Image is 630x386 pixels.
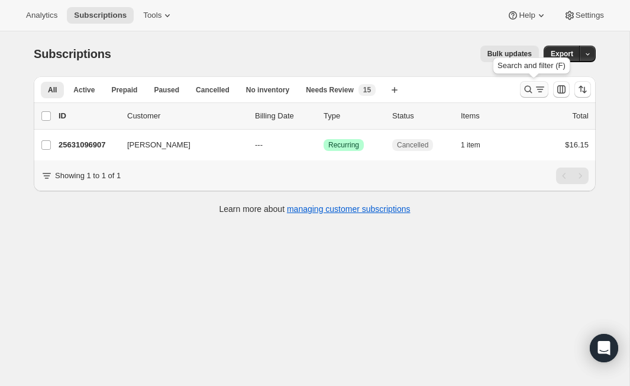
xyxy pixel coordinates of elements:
span: Cancelled [196,85,230,95]
p: Customer [127,110,245,122]
p: Total [573,110,589,122]
span: Needs Review [306,85,354,95]
button: 1 item [461,137,493,153]
span: Analytics [26,11,57,20]
a: managing customer subscriptions [287,204,411,214]
span: Tools [143,11,161,20]
span: $16.15 [565,140,589,149]
button: Tools [136,7,180,24]
button: Subscriptions [67,7,134,24]
span: Settings [576,11,604,20]
span: Export [551,49,573,59]
div: Type [324,110,383,122]
div: Items [461,110,520,122]
p: Learn more about [219,203,411,215]
div: 25631096907[PERSON_NAME]---SuccessRecurringCancelled1 item$16.15 [59,137,589,153]
button: Bulk updates [480,46,539,62]
button: Sort the results [574,81,591,98]
nav: Pagination [556,168,589,184]
p: Billing Date [255,110,314,122]
button: Create new view [385,82,404,98]
span: Cancelled [397,140,428,150]
div: Open Intercom Messenger [590,334,618,362]
span: Paused [154,85,179,95]
span: Recurring [328,140,359,150]
span: No inventory [246,85,289,95]
button: Export [544,46,580,62]
span: [PERSON_NAME] [127,139,190,151]
p: 25631096907 [59,139,118,151]
span: Prepaid [111,85,137,95]
p: Status [392,110,451,122]
span: Bulk updates [487,49,532,59]
span: 1 item [461,140,480,150]
button: Settings [557,7,611,24]
span: --- [255,140,263,149]
span: Subscriptions [34,47,111,60]
span: Help [519,11,535,20]
button: Analytics [19,7,64,24]
button: Customize table column order and visibility [553,81,570,98]
span: All [48,85,57,95]
p: Showing 1 to 1 of 1 [55,170,121,182]
button: Search and filter results [520,81,548,98]
button: Help [500,7,554,24]
span: Subscriptions [74,11,127,20]
button: [PERSON_NAME] [120,136,238,155]
span: Active [73,85,95,95]
p: ID [59,110,118,122]
div: IDCustomerBilling DateTypeStatusItemsTotal [59,110,589,122]
span: 15 [363,85,371,95]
